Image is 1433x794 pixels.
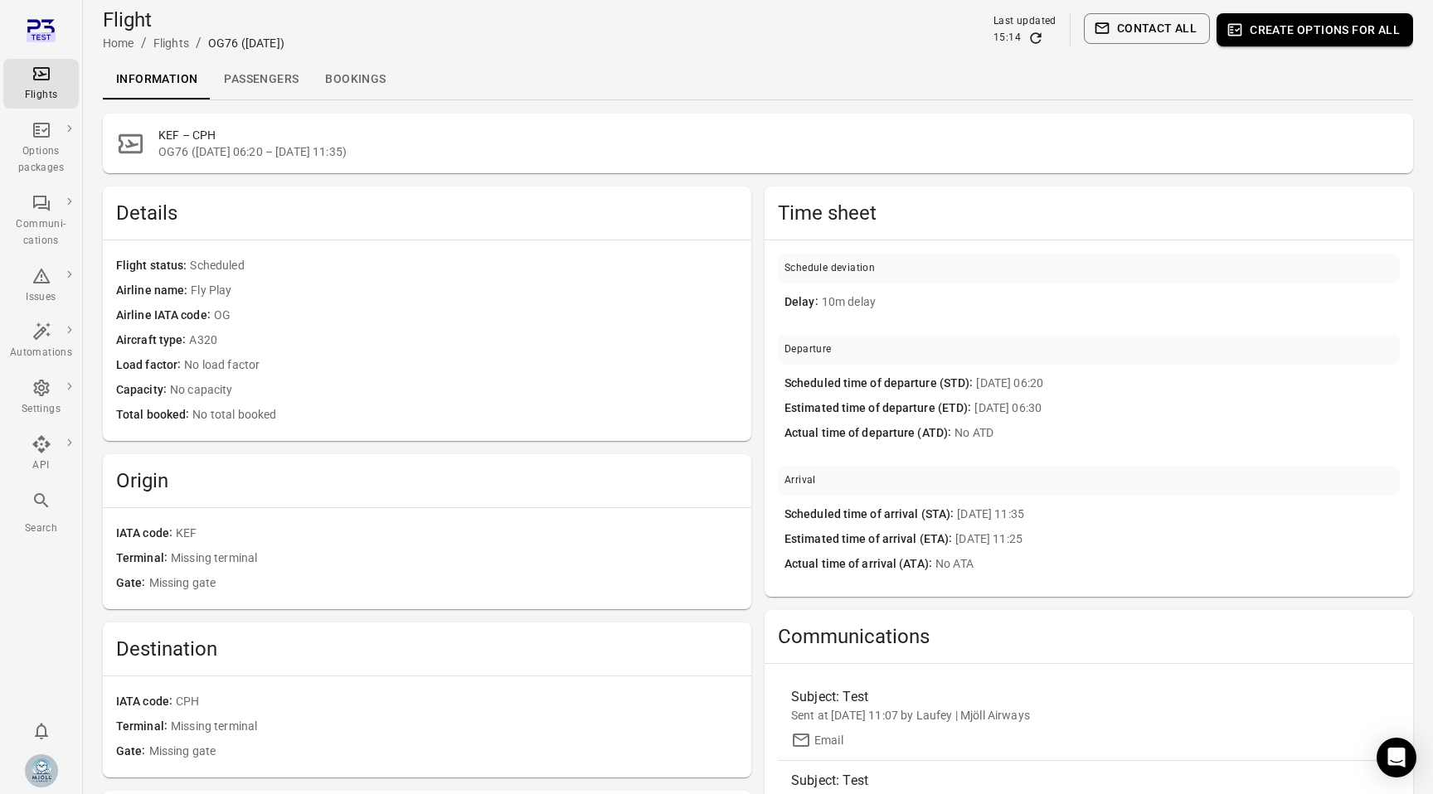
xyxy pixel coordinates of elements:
[208,35,284,51] div: OG76 ([DATE])
[116,307,214,325] span: Airline IATA code
[785,399,974,418] span: Estimated time of departure (ETD)
[3,486,79,541] button: Search
[116,356,184,375] span: Load factor
[116,332,189,350] span: Aircraft type
[103,36,134,50] a: Home
[3,317,79,366] a: Automations
[192,406,738,424] span: No total booked
[158,127,1400,143] h2: KEF – CPH
[993,30,1021,46] div: 15:14
[814,732,843,748] div: Email
[116,200,738,226] h2: Details
[791,687,1238,707] div: Subject: Test
[10,87,72,104] div: Flights
[214,307,738,325] span: OG
[171,550,738,568] span: Missing terminal
[1377,738,1416,777] div: Open Intercom Messenger
[10,520,72,537] div: Search
[153,36,189,50] a: Flights
[116,550,171,568] span: Terminal
[955,530,1393,549] span: [DATE] 11:25
[3,261,79,311] a: Issues
[778,623,1400,650] h2: Communications
[10,401,72,418] div: Settings
[149,574,738,593] span: Missing gate
[10,289,72,306] div: Issues
[103,33,284,53] nav: Breadcrumbs
[955,424,1393,443] span: No ATD
[116,718,171,736] span: Terminal
[25,754,58,787] img: Mjoll-Airways-Logo.webp
[116,574,149,593] span: Gate
[822,293,1393,312] span: 10m delay
[189,332,738,350] span: A320
[785,293,822,312] span: Delay
[158,143,1400,160] span: OG76 ([DATE] 06:20 – [DATE] 11:35)
[935,555,1393,574] span: No ATA
[116,693,176,711] span: IATA code
[116,525,176,543] span: IATA code
[191,282,738,300] span: Fly Play
[791,771,1238,791] div: Subject: Test
[176,693,738,711] span: CPH
[10,458,72,474] div: API
[785,260,875,277] div: Schedule deviation
[211,60,312,99] a: Passengers
[116,257,190,275] span: Flight status
[976,375,1393,393] span: [DATE] 06:20
[170,381,738,399] span: No capacity
[116,406,192,424] span: Total booked
[25,714,58,748] button: Notifications
[785,506,957,524] span: Scheduled time of arrival (STA)
[103,7,284,33] h1: Flight
[116,636,738,662] h2: Destination
[778,200,1400,226] h2: Time sheet
[10,216,72,249] div: Communi-cations
[3,373,79,423] a: Settings
[974,399,1393,418] span: [DATE] 06:30
[785,341,832,358] div: Departure
[149,743,738,761] span: Missing gate
[141,33,147,53] li: /
[103,60,1413,99] div: Local navigation
[1084,13,1210,44] button: Contact all
[785,530,955,549] span: Estimated time of arrival (ETA)
[312,60,399,99] a: Bookings
[3,115,79,182] a: Options packages
[176,525,738,543] span: KEF
[3,429,79,479] a: API
[785,472,816,489] div: Arrival
[791,707,1387,724] div: Sent at [DATE] 11:07 by Laufey | Mjöll Airways
[18,748,65,794] button: Elsa Mjöll [Mjoll Airways]
[785,375,976,393] span: Scheduled time of departure (STD)
[171,718,738,736] span: Missing terminal
[3,188,79,254] a: Communi-cations
[116,467,738,494] h2: Origin
[116,743,149,761] span: Gate
[1027,30,1044,46] button: Refresh data
[993,13,1057,30] div: Last updated
[116,381,170,399] span: Capacity
[957,506,1393,524] span: [DATE] 11:35
[785,555,935,574] span: Actual time of arrival (ATA)
[3,59,79,109] a: Flights
[190,257,738,275] span: Scheduled
[785,424,955,443] span: Actual time of departure (ATD)
[10,143,72,177] div: Options packages
[116,282,191,300] span: Airline name
[1217,13,1413,46] button: Create options for all
[103,60,211,99] a: Information
[184,356,738,375] span: No load factor
[778,677,1400,760] a: Subject: TestSent at [DATE] 11:07 by Laufey | Mjöll AirwaysEmail
[196,33,202,53] li: /
[10,345,72,361] div: Automations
